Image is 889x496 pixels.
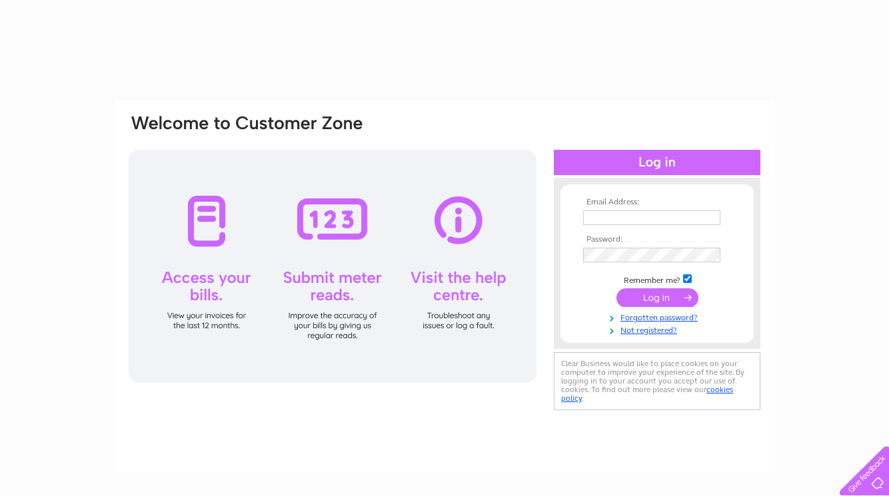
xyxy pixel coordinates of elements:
input: Submit [616,288,698,307]
th: Email Address: [580,198,734,207]
div: Clear Business would like to place cookies on your computer to improve your experience of the sit... [554,352,760,410]
td: Remember me? [580,272,734,286]
th: Password: [580,235,734,244]
a: Forgotten password? [583,310,734,323]
a: Not registered? [583,323,734,336]
a: cookies policy [561,385,733,403]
